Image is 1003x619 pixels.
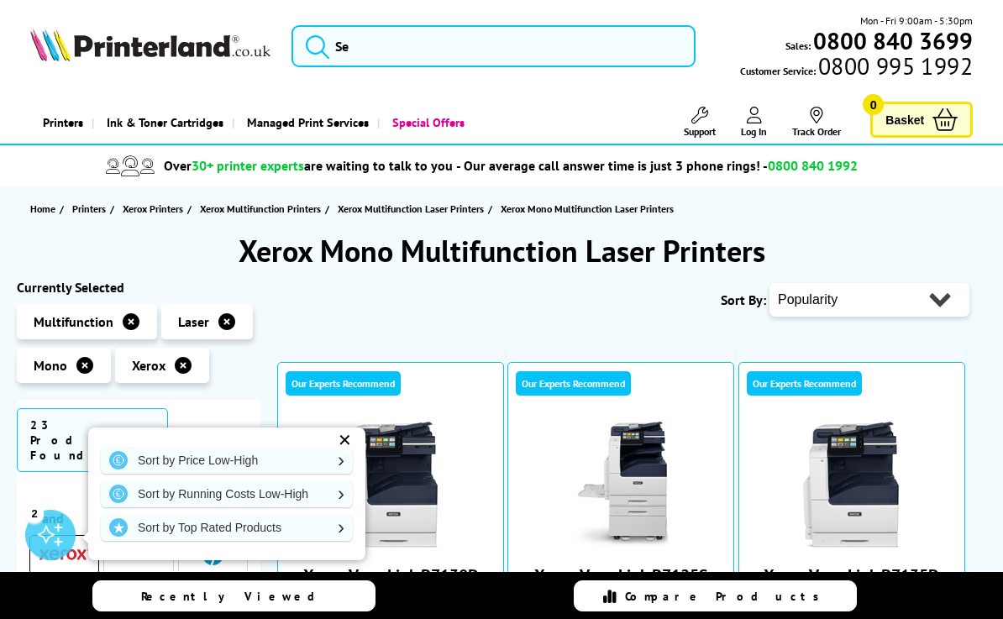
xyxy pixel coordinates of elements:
[789,422,915,548] img: Xerox VersaLink B7135D (PagePack)
[17,279,260,296] div: Currently Selected
[101,514,353,541] a: Sort by Top Rated Products
[534,564,708,608] a: Xerox VersaLink B7125S (PagePack)
[813,25,973,56] b: 0800 840 3699
[558,534,684,551] a: Xerox VersaLink B7125S (PagePack)
[200,200,325,218] a: Xerox Multifunction Printers
[811,33,973,49] a: 0800 840 3699
[333,428,356,452] div: ✕
[747,371,862,396] div: Our Experts Recommend
[863,94,884,115] span: 0
[785,38,811,54] span: Sales:
[338,200,484,218] span: Xerox Multifunction Laser Printers
[72,200,110,218] a: Printers
[516,371,631,396] div: Our Experts Recommend
[764,564,939,608] a: Xerox VersaLink B7135D (PagePack)
[17,408,168,472] span: 23 Products Found
[72,200,106,218] span: Printers
[30,200,60,218] a: Home
[574,580,856,611] a: Compare Products
[338,200,488,218] a: Xerox Multifunction Laser Printers
[17,231,986,270] h1: Xerox Mono Multifunction Laser Printers
[107,101,223,144] span: Ink & Toner Cartridges
[328,534,454,551] a: Xerox VersaLink B7130D (PagePack)
[625,589,828,604] span: Compare Products
[123,200,187,218] a: Xerox Printers
[789,534,915,551] a: Xerox VersaLink B7135D (PagePack)
[684,107,716,138] a: Support
[164,157,453,174] span: Over are waiting to talk to you
[178,313,209,330] span: Laser
[92,101,232,144] a: Ink & Toner Cartridges
[741,107,767,138] a: Log In
[286,371,401,396] div: Our Experts Recommend
[291,25,696,67] input: Se
[92,580,375,611] a: Recently Viewed
[25,504,44,522] div: 2
[101,447,353,474] a: Sort by Price Low-High
[741,125,767,138] span: Log In
[141,589,332,604] span: Recently Viewed
[860,13,973,29] span: Mon - Fri 9:00am - 5:30pm
[101,480,353,507] a: Sort by Running Costs Low-High
[232,101,377,144] a: Managed Print Services
[192,157,304,174] span: 30+ printer experts
[768,157,858,174] span: 0800 840 1992
[303,564,479,608] a: Xerox VersaLink B7130D (PagePack)
[34,357,67,374] span: Mono
[30,28,270,61] img: Printerland Logo
[377,101,473,144] a: Special Offers
[684,125,716,138] span: Support
[34,313,113,330] span: Multifunction
[200,200,321,218] span: Xerox Multifunction Printers
[740,58,973,79] span: Customer Service:
[501,202,674,215] span: Xerox Mono Multifunction Laser Printers
[132,357,165,374] span: Xerox
[870,102,973,138] a: Basket 0
[816,58,973,74] span: 0800 995 1992
[123,200,183,218] span: Xerox Printers
[456,157,858,174] span: - Our average call answer time is just 3 phone rings! -
[30,28,270,65] a: Printerland Logo
[885,108,924,131] span: Basket
[558,422,684,548] img: Xerox VersaLink B7125S (PagePack)
[30,101,92,144] a: Printers
[721,291,766,308] span: Sort By:
[792,107,841,138] a: Track Order
[328,422,454,548] img: Xerox VersaLink B7130D (PagePack)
